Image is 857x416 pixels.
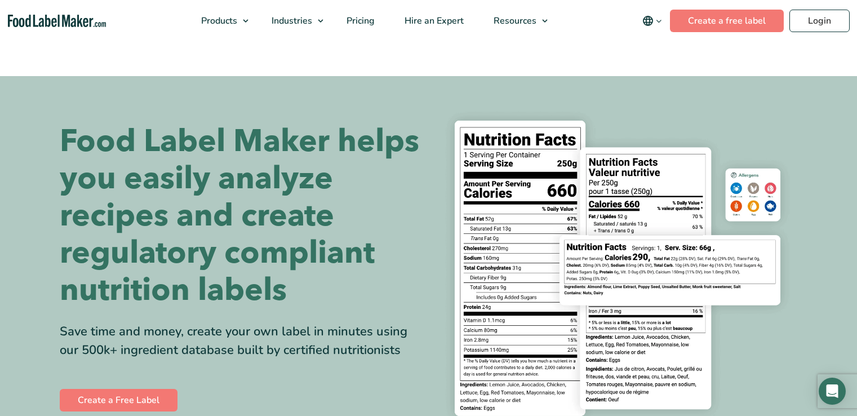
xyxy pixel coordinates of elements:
a: Create a Free Label [60,389,177,411]
h1: Food Label Maker helps you easily analyze recipes and create regulatory compliant nutrition labels [60,123,420,309]
span: Products [198,15,238,27]
a: Create a free label [670,10,784,32]
span: Pricing [343,15,376,27]
a: Login [789,10,850,32]
span: Hire an Expert [401,15,465,27]
span: Resources [490,15,538,27]
div: Save time and money, create your own label in minutes using our 500k+ ingredient database built b... [60,322,420,360]
div: Open Intercom Messenger [819,378,846,405]
span: Industries [268,15,313,27]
